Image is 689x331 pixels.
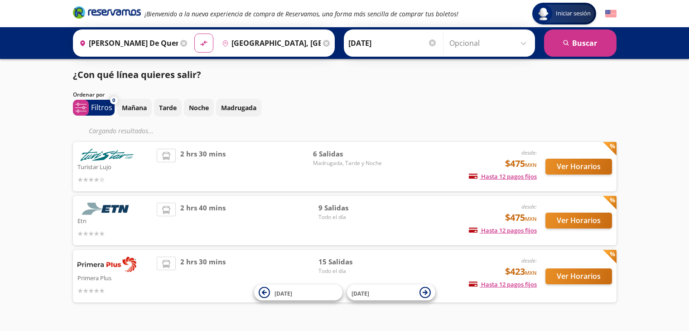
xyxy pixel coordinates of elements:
[469,172,537,180] span: Hasta 12 pagos fijos
[521,257,537,264] em: desde:
[347,285,435,301] button: [DATE]
[545,159,612,175] button: Ver Horarios
[77,149,136,161] img: Turistar Lujo
[122,103,147,112] p: Mañana
[73,5,141,19] i: Brand Logo
[348,32,437,54] input: Elegir Fecha
[77,203,136,215] img: Etn
[73,100,115,116] button: 0Filtros
[313,149,382,159] span: 6 Salidas
[605,8,617,19] button: English
[313,159,382,167] span: Madrugada, Tarde y Noche
[73,91,105,99] p: Ordenar por
[73,5,141,22] a: Brand Logo
[180,149,226,185] span: 2 hrs 30 mins
[275,289,292,297] span: [DATE]
[318,203,382,213] span: 9 Salidas
[117,99,152,117] button: Mañana
[180,257,226,296] span: 2 hrs 30 mins
[318,267,382,275] span: Todo el día
[318,213,382,221] span: Todo el día
[77,215,153,226] p: Etn
[77,257,136,272] img: Primera Plus
[77,161,153,172] p: Turistar Lujo
[112,97,115,104] span: 0
[525,161,537,168] small: MXN
[89,127,154,135] em: Cargando resultados ...
[154,99,182,117] button: Tarde
[318,257,382,267] span: 15 Salidas
[545,268,612,284] button: Ver Horarios
[76,32,178,54] input: Buscar Origen
[505,157,537,170] span: $475
[159,103,177,112] p: Tarde
[521,203,537,210] em: desde:
[545,213,612,229] button: Ver Horarios
[184,99,214,117] button: Noche
[544,29,617,57] button: Buscar
[221,103,256,112] p: Madrugada
[469,226,537,234] span: Hasta 12 pagos fijos
[216,99,261,117] button: Madrugada
[521,149,537,156] em: desde:
[254,285,342,301] button: [DATE]
[218,32,321,54] input: Buscar Destino
[505,211,537,224] span: $475
[525,269,537,276] small: MXN
[145,10,458,18] em: ¡Bienvenido a la nueva experiencia de compra de Reservamos, una forma más sencilla de comprar tus...
[552,9,594,18] span: Iniciar sesión
[73,68,201,82] p: ¿Con qué línea quieres salir?
[91,102,112,113] p: Filtros
[449,32,530,54] input: Opcional
[77,272,153,283] p: Primera Plus
[505,265,537,278] span: $423
[180,203,226,239] span: 2 hrs 40 mins
[352,289,369,297] span: [DATE]
[189,103,209,112] p: Noche
[525,215,537,222] small: MXN
[469,280,537,288] span: Hasta 12 pagos fijos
